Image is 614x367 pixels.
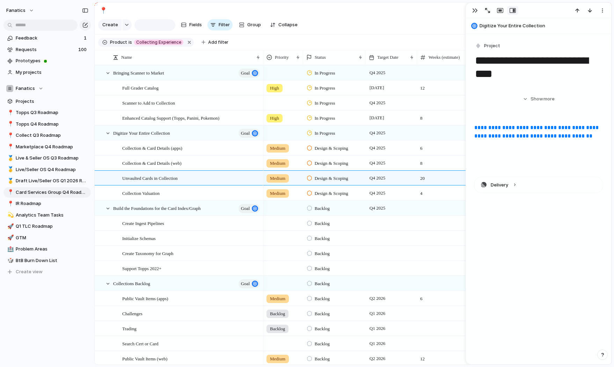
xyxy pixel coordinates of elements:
[6,177,13,184] button: 🥇
[7,188,12,196] div: 📍
[197,37,233,47] button: Add filter
[6,257,13,264] button: 🎲
[270,190,285,197] span: Medium
[122,234,156,242] span: Initialize Schemas
[267,19,300,30] button: Collapse
[7,109,12,117] div: 📍
[417,352,469,362] span: 12
[315,205,330,212] span: Backlog
[122,189,160,197] span: Collection Valuation
[6,121,13,128] button: 📍
[239,129,260,138] button: goal
[315,190,348,197] span: Design & Scoping
[270,115,279,122] span: High
[16,257,88,264] span: BtB Burn Down List
[7,211,12,219] div: 💫
[110,39,127,45] span: Product
[270,175,285,182] span: Medium
[241,128,250,138] span: goal
[122,174,178,182] span: Unvaulted Cards in Collection
[16,177,88,184] span: Draft Live/Seller OS Q1 2026 Roadmap
[315,85,335,92] span: In Progress
[6,212,13,219] button: 💫
[7,223,12,231] div: 🚀
[6,109,13,116] button: 📍
[3,221,91,232] div: 🚀Q1 TLC Roadmap
[368,354,387,363] span: Q2 2026
[3,210,91,220] a: 💫Analytics Team Tasks
[475,177,602,193] button: Delivery
[368,339,387,348] span: Q1 2026
[239,204,260,213] button: goal
[16,121,88,128] span: Topps Q4 Roadmap
[315,310,330,317] span: Backlog
[315,355,330,362] span: Backlog
[3,83,91,94] button: Fanatics
[235,19,264,30] button: Group
[16,46,76,53] span: Requests
[122,354,167,362] span: Public Vault Items (web)
[3,130,91,141] a: 📍Collect Q3 Roadmap
[189,21,202,28] span: Fields
[16,200,88,207] span: IR Roadmap
[98,19,122,30] button: Create
[3,56,91,66] a: Prototypes
[3,255,91,266] a: 🎲BtB Burn Down List
[3,244,91,254] a: 🏥Problem Areas
[100,6,107,15] div: 📍
[16,57,88,64] span: Prototypes
[6,234,13,241] button: 🚀
[417,81,469,92] span: 12
[315,100,335,107] span: In Progress
[368,204,387,212] span: Q4 2025
[98,5,109,16] button: 📍
[16,234,88,241] span: GTM
[6,200,13,207] button: 📍
[247,21,261,28] span: Group
[480,22,608,29] span: Digitize Your Entire Collection
[315,130,335,137] span: In Progress
[16,166,88,173] span: Live/Seller OS Q4 Roadmap
[368,189,387,197] span: Q4 2025
[315,235,330,242] span: Backlog
[3,142,91,152] a: 📍Marketplace Q4 Roadmap
[7,132,12,140] div: 📍
[129,39,132,45] span: is
[377,54,399,61] span: Target Date
[3,107,91,118] a: 📍Topps Q3 Roadmap
[7,256,12,264] div: 🎲
[429,54,460,61] span: Weeks (estimate)
[315,54,326,61] span: Status
[122,84,159,92] span: Full Grader Catalog
[3,187,91,198] div: 📍Card Services Group Q4 Roadmap
[3,164,91,175] div: 🥇Live/Seller OS Q4 Roadmap
[3,119,91,129] a: 📍Topps Q4 Roadmap
[6,155,13,162] button: 🥇
[136,39,181,45] span: Collecting Experience
[78,46,88,53] span: 100
[113,204,201,212] span: Build the Foundations for the Card Index/Graph
[239,69,260,78] button: goal
[3,153,91,163] div: 🥇Live & Seller OS Q3 Roadmap
[315,160,348,167] span: Design & Scoping
[417,156,469,167] span: 8
[469,20,608,31] button: Digitize Your Entire Collection
[270,145,285,152] span: Medium
[3,267,91,277] button: Create view
[315,280,330,287] span: Backlog
[315,145,348,152] span: Design & Scoping
[417,141,469,152] span: 6
[16,69,88,76] span: My projects
[241,68,250,78] span: goal
[7,120,12,128] div: 📍
[102,21,118,28] span: Create
[16,155,88,162] span: Live & Seller OS Q3 Roadmap
[531,96,543,103] span: Show
[122,249,174,257] span: Create Taxonomy for Graph
[315,115,335,122] span: In Progress
[122,339,159,347] span: Search Cert or Card
[7,143,12,151] div: 📍
[275,54,289,61] span: Priority
[315,325,330,332] span: Backlog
